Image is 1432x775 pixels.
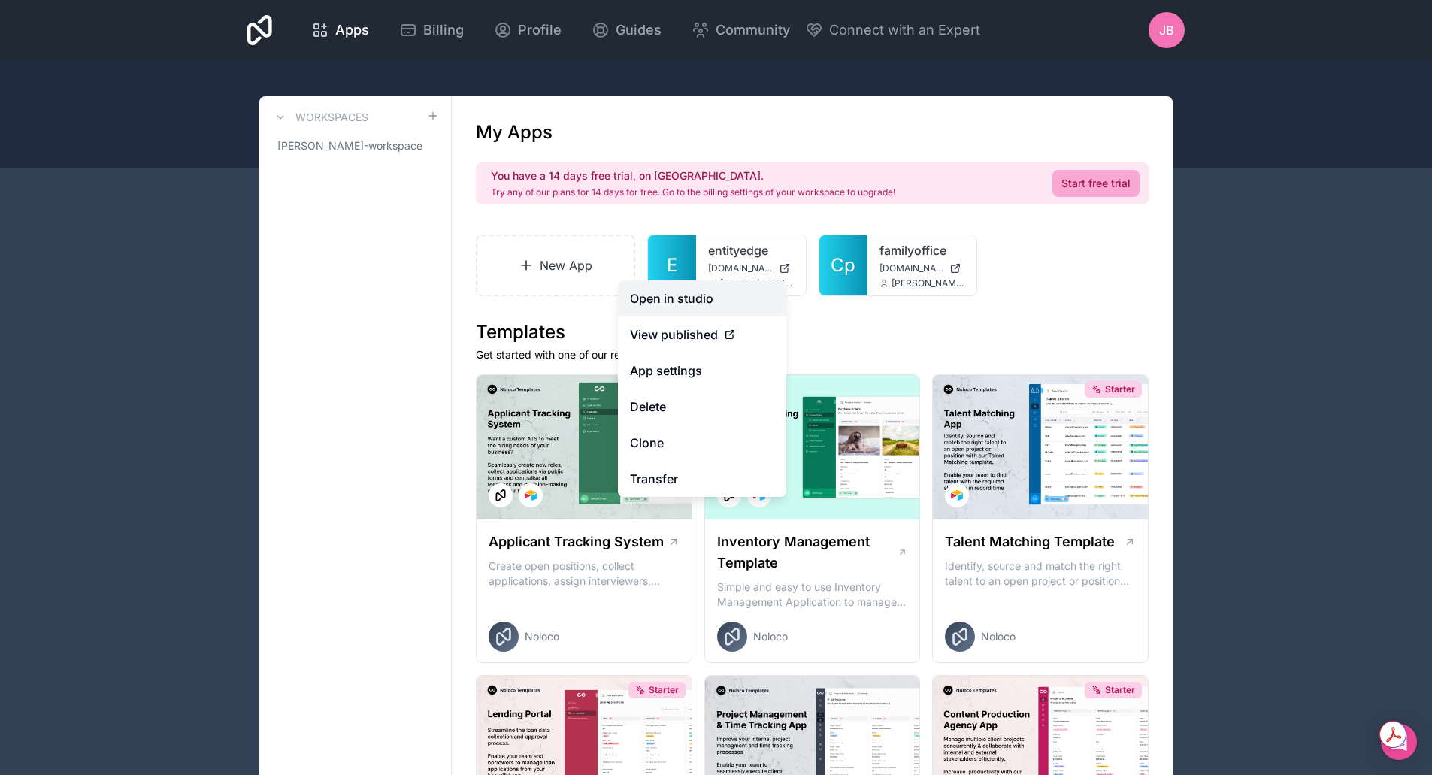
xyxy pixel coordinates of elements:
[708,262,773,274] span: [DOMAIN_NAME]
[680,14,802,47] a: Community
[476,235,635,296] a: New App
[482,14,574,47] a: Profile
[753,629,788,644] span: Noloco
[716,20,790,41] span: Community
[518,20,562,41] span: Profile
[476,347,1149,362] p: Get started with one of our ready-made templates
[708,262,794,274] a: [DOMAIN_NAME]
[879,241,965,259] a: familyoffice
[649,684,679,696] span: Starter
[489,531,664,552] h1: Applicant Tracking System
[829,20,980,41] span: Connect with an Expert
[879,262,965,274] a: [DOMAIN_NAME]
[618,461,786,497] a: Transfer
[476,120,553,144] h1: My Apps
[667,253,677,277] span: E
[387,14,476,47] a: Billing
[299,14,381,47] a: Apps
[1105,383,1135,395] span: Starter
[616,20,662,41] span: Guides
[335,20,369,41] span: Apps
[525,629,559,644] span: Noloco
[879,262,944,274] span: [DOMAIN_NAME]
[945,531,1115,552] h1: Talent Matching Template
[618,389,786,425] button: Delete
[491,168,895,183] h2: You have a 14 days free trial, on [GEOGRAPHIC_DATA].
[717,580,908,610] p: Simple and easy to use Inventory Management Application to manage your stock, orders and Manufact...
[892,277,965,289] span: [PERSON_NAME][EMAIL_ADDRESS][DOMAIN_NAME]
[951,489,963,501] img: Airtable Logo
[648,235,696,295] a: E
[981,629,1016,644] span: Noloco
[580,14,674,47] a: Guides
[720,277,794,289] span: [PERSON_NAME][EMAIL_ADDRESS][DOMAIN_NAME]
[945,559,1136,589] p: Identify, source and match the right talent to an open project or position with our Talent Matchi...
[618,280,786,316] a: Open in studio
[423,20,464,41] span: Billing
[271,132,439,159] a: [PERSON_NAME]-workspace
[295,110,368,125] h3: Workspaces
[525,489,537,501] img: Airtable Logo
[630,325,718,344] span: View published
[491,186,895,198] p: Try any of our plans for 14 days for free. Go to the billing settings of your workspace to upgrade!
[489,559,680,589] p: Create open positions, collect applications, assign interviewers, centralise candidate feedback a...
[277,138,422,153] span: [PERSON_NAME]-workspace
[618,425,786,461] a: Clone
[618,353,786,389] a: App settings
[476,320,1149,344] h1: Templates
[805,20,980,41] button: Connect with an Expert
[618,316,786,353] a: View published
[708,241,794,259] a: entityedge
[271,108,368,126] a: Workspaces
[717,531,898,574] h1: Inventory Management Template
[1159,21,1174,39] span: JB
[819,235,867,295] a: Cp
[1105,684,1135,696] span: Starter
[1052,170,1140,197] a: Start free trial
[831,253,855,277] span: Cp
